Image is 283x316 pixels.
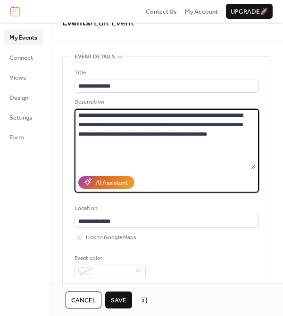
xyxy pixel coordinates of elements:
[75,204,257,213] div: Location
[10,6,20,16] img: logo
[9,73,26,82] span: Views
[4,50,43,65] a: Connect
[9,133,24,142] span: Form
[75,97,257,107] div: Description
[86,233,136,243] span: Link to Google Maps
[78,176,134,188] button: AI Assistant
[4,30,43,45] a: My Events
[105,292,132,308] button: Save
[185,7,218,16] span: My Account
[111,296,126,305] span: Save
[75,52,115,62] span: Event details
[146,7,177,16] a: Contact Us
[9,93,28,103] span: Design
[185,7,218,16] a: My Account
[66,292,101,308] button: Cancel
[4,130,43,145] a: Form
[71,296,96,305] span: Cancel
[62,14,90,32] a: Events
[90,14,134,32] span: / Edit Event
[9,33,37,42] span: My Events
[4,70,43,85] a: Views
[4,90,43,105] a: Design
[75,68,257,78] div: Title
[231,7,268,16] span: Upgrade 🚀
[9,53,33,63] span: Connect
[75,254,144,263] div: Event color
[226,4,273,19] button: Upgrade🚀
[4,110,43,125] a: Settings
[96,178,128,187] div: AI Assistant
[9,113,32,122] span: Settings
[146,7,177,16] span: Contact Us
